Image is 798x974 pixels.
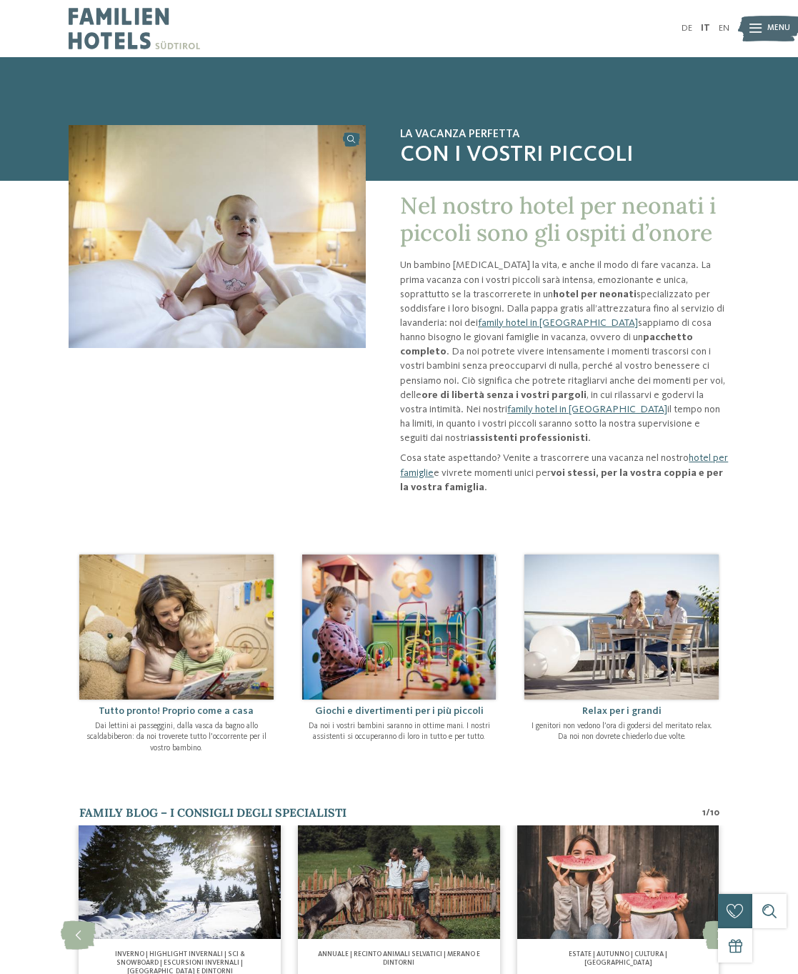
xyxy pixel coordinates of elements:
span: Tutto pronto! Proprio come a casa [99,706,254,716]
p: Dai lettini ai passeggini, dalla vasca da bagno allo scaldabiberon: da noi troverete tutto l’occo... [85,721,268,755]
a: EN [719,24,729,33]
a: IT [701,24,710,33]
strong: hotel per neonati [553,289,637,299]
span: Annuale | Recinto animali selvatici | Merano e dintorni [318,951,480,966]
a: DE [682,24,692,33]
span: Giochi e divertimenti per i più piccoli [315,706,484,716]
img: Hotel per neonati in Alto Adige per una vacanza di relax [517,825,719,939]
span: Nel nostro hotel per neonati i piccoli sono gli ospiti d’onore [400,191,716,247]
img: Hotel per neonati in Alto Adige per una vacanza di relax [79,555,274,700]
a: family hotel in [GEOGRAPHIC_DATA] [478,318,638,328]
span: Relax per i grandi [582,706,662,716]
strong: ore di libertà senza i vostri pargoli [422,390,587,400]
span: Estate | Autunno | Cultura | [GEOGRAPHIC_DATA] [569,951,667,966]
span: / [706,807,710,820]
p: Da noi i vostri bambini saranno in ottime mani. I nostri assistenti si occuperanno di loro in tut... [308,721,491,743]
a: family hotel in [GEOGRAPHIC_DATA] [507,404,667,414]
p: I genitori non vedono l’ora di godersi del meritato relax. Da noi non dovrete chiederlo due volte. [530,721,713,743]
img: Hotel per neonati in Alto Adige per una vacanza di relax [302,555,497,700]
span: Family Blog – i consigli degli specialisti [79,805,346,820]
span: 10 [710,807,719,820]
span: con i vostri piccoli [400,141,729,169]
span: Menu [767,23,790,34]
p: Cosa state aspettando? Venite a trascorrere una vacanza nel nostro e vivrete momenti unici per . [400,451,729,494]
strong: voi stessi, per la vostra coppia e per la vostra famiglia [400,468,723,492]
p: Un bambino [MEDICAL_DATA] la vita, e anche il modo di fare vacanza. La prima vacanza con i vostri... [400,258,729,445]
span: La vacanza perfetta [400,128,729,141]
img: Hotel per neonati in Alto Adige per una vacanza di relax [298,825,500,939]
a: hotel per famiglie [400,453,728,477]
img: Hotel per neonati in Alto Adige per una vacanza di relax [79,825,281,939]
strong: assistenti professionisti [469,433,588,443]
img: Hotel per neonati in Alto Adige per una vacanza di relax [524,555,719,700]
span: 1 [702,807,706,820]
img: Hotel per neonati in Alto Adige per una vacanza di relax [69,125,366,348]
